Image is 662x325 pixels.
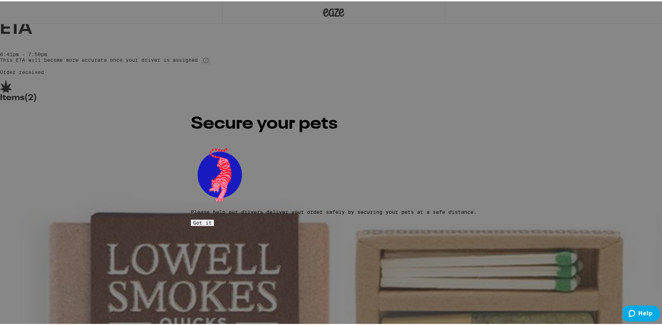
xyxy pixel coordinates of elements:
img: pets [191,145,248,202]
button: Got it [191,218,214,225]
p: Please help our drivers deliver your order safely by securing your pets at a safe distance. [191,208,477,213]
h2: Secure your pets [191,114,477,131]
span: Got it [193,219,212,224]
iframe: Opens a widget where you can find more information [623,304,660,322]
